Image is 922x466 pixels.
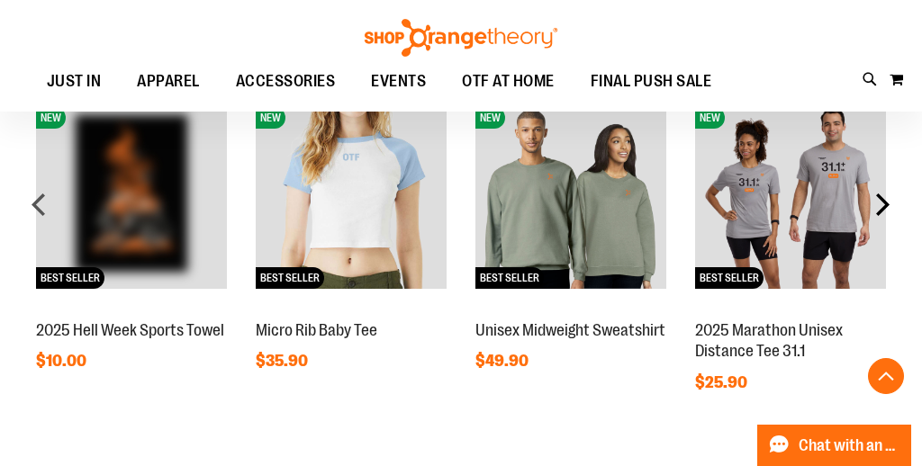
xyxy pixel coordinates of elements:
span: $10.00 [36,352,89,370]
div: next [864,186,900,222]
img: Shop Orangetheory [362,19,560,57]
span: $25.90 [695,373,750,391]
img: 2025 Marathon Unisex Distance Tee 31.1 [695,98,886,289]
a: APPAREL [119,61,218,103]
span: NEW [475,107,505,129]
img: Micro Rib Baby Tee [256,98,447,289]
a: 2025 Marathon Unisex Distance Tee 31.1NEWBEST SELLER [695,301,886,316]
button: Chat with an Expert [757,425,912,466]
a: Unisex Midweight Sweatshirt [475,321,665,339]
img: Unisex Midweight Sweatshirt [475,98,666,289]
span: BEST SELLER [695,267,764,289]
span: $35.90 [256,352,311,370]
a: Micro Rib Baby Tee [256,321,377,339]
a: OTF AT HOME [444,61,573,103]
a: 2025 Hell Week Sports Towel [36,321,224,339]
a: JUST IN [29,61,120,103]
a: Micro Rib Baby TeeNEWBEST SELLER [256,301,447,316]
span: BEST SELLER [475,267,544,289]
span: JUST IN [47,61,102,102]
img: OTF 2025 Hell Week Event Retail [36,98,227,289]
span: APPAREL [137,61,200,102]
div: prev [22,186,58,222]
span: BEST SELLER [36,267,104,289]
a: FINAL PUSH SALE [573,61,730,103]
a: Unisex Midweight SweatshirtNEWBEST SELLER [475,301,666,316]
span: NEW [36,107,66,129]
span: Chat with an Expert [799,437,900,454]
button: Back To Top [868,358,904,394]
a: EVENTS [353,61,444,103]
span: NEW [695,107,725,129]
span: OTF AT HOME [462,61,555,102]
span: FINAL PUSH SALE [591,61,712,102]
a: 2025 Marathon Unisex Distance Tee 31.1 [695,321,843,361]
span: NEW [256,107,285,129]
span: $49.90 [475,352,531,370]
span: ACCESSORIES [236,61,336,102]
span: EVENTS [371,61,426,102]
a: ACCESSORIES [218,61,354,103]
span: BEST SELLER [256,267,324,289]
a: OTF 2025 Hell Week Event RetailNEWBEST SELLER [36,301,227,316]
